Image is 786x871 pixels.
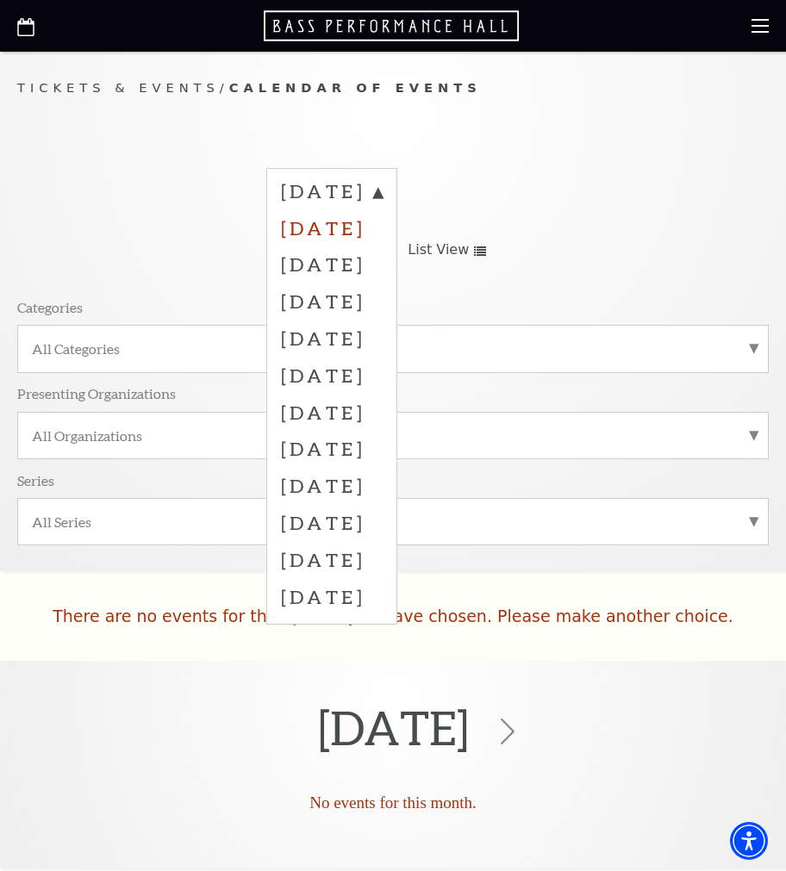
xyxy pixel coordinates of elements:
span: Tickets & Events [17,80,220,95]
label: [DATE] [281,430,383,467]
span: List View [408,240,469,259]
label: All Series [32,513,754,531]
p: / [17,78,769,99]
label: [DATE] [281,178,383,209]
p: Series [17,471,54,489]
label: [DATE] [281,357,383,394]
label: [DATE] [281,504,383,541]
label: All Categories [32,339,754,358]
h2: [DATE] [318,674,469,781]
label: All Organizations [32,426,754,445]
label: [DATE] [281,394,383,431]
div: Accessibility Menu [730,822,768,860]
p: Presenting Organizations [17,384,176,402]
label: [DATE] [281,283,383,320]
label: [DATE] [281,209,383,246]
span: Calendar of Events [229,80,482,95]
a: Open this option [264,9,522,43]
label: [DATE] [281,320,383,357]
label: [DATE] [281,246,383,283]
label: [DATE] [281,541,383,578]
label: [DATE] [281,578,383,615]
a: Open this option [17,14,34,39]
p: Categories [17,298,83,316]
svg: Click to view the next month [495,719,521,744]
label: [DATE] [281,467,383,504]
